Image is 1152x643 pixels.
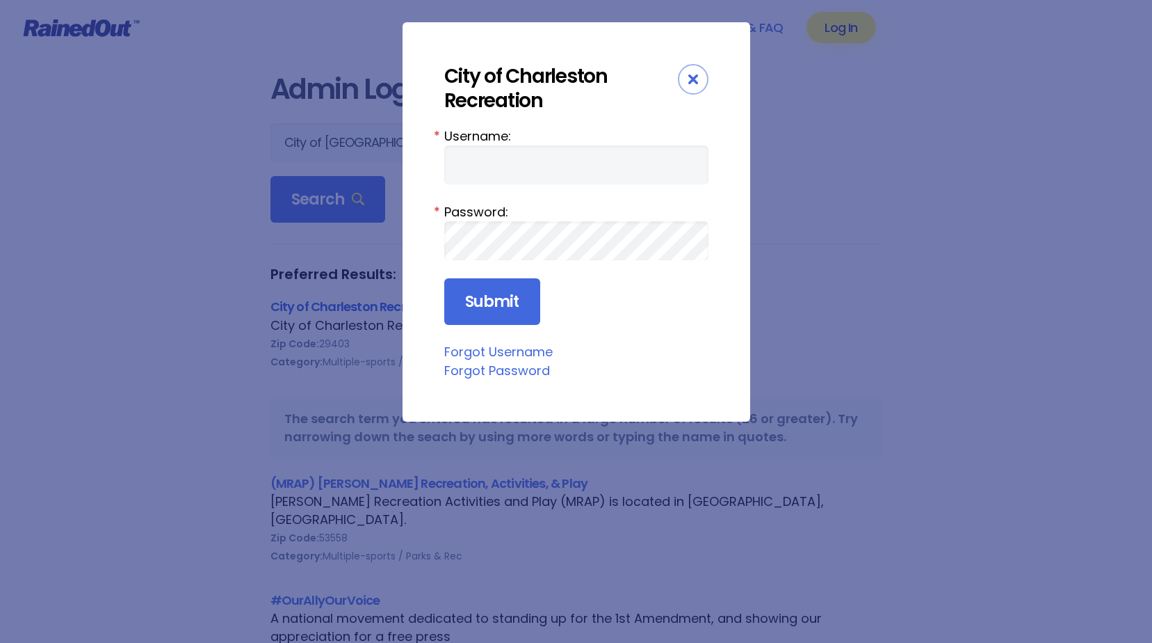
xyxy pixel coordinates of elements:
label: Username: [444,127,708,145]
div: City of Charleston Recreation [444,64,678,113]
input: Submit [444,278,540,326]
a: Forgot Password [444,362,550,379]
label: Password: [444,203,708,221]
div: Close [678,64,708,95]
a: Forgot Username [444,343,553,360]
